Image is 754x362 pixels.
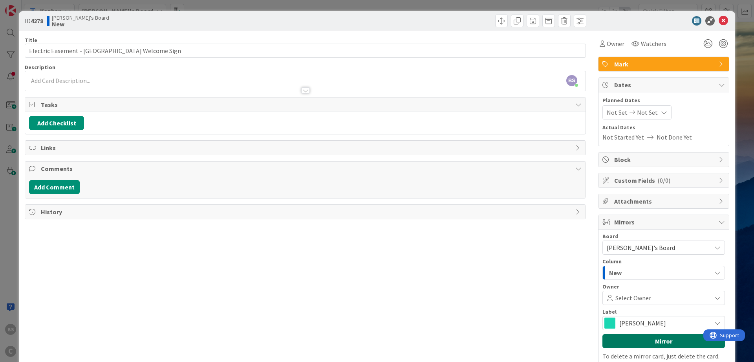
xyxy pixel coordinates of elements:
[657,132,692,142] span: Not Done Yet
[25,16,43,26] span: ID
[614,197,715,206] span: Attachments
[602,132,644,142] span: Not Started Yet
[16,1,36,11] span: Support
[614,59,715,69] span: Mark
[602,96,725,105] span: Planned Dates
[607,39,624,48] span: Owner
[602,309,617,314] span: Label
[614,176,715,185] span: Custom Fields
[637,108,658,117] span: Not Set
[52,15,109,21] span: [PERSON_NAME]'s Board
[41,100,571,109] span: Tasks
[657,176,670,184] span: ( 0/0 )
[25,64,55,71] span: Description
[25,37,37,44] label: Title
[602,284,619,289] span: Owner
[41,207,571,217] span: History
[615,293,651,303] span: Select Owner
[566,75,577,86] span: BS
[602,266,725,280] button: New
[41,164,571,173] span: Comments
[619,318,707,329] span: [PERSON_NAME]
[41,143,571,153] span: Links
[29,180,80,194] button: Add Comment
[614,217,715,227] span: Mirrors
[614,155,715,164] span: Block
[614,80,715,90] span: Dates
[602,334,725,348] button: Mirror
[602,123,725,132] span: Actual Dates
[609,268,622,278] span: New
[52,21,109,27] b: New
[602,233,619,239] span: Board
[602,259,622,264] span: Column
[25,44,586,58] input: type card name here...
[29,116,84,130] button: Add Checklist
[607,244,675,252] span: [PERSON_NAME]'s Board
[31,17,43,25] b: 4278
[641,39,666,48] span: Watchers
[607,108,628,117] span: Not Set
